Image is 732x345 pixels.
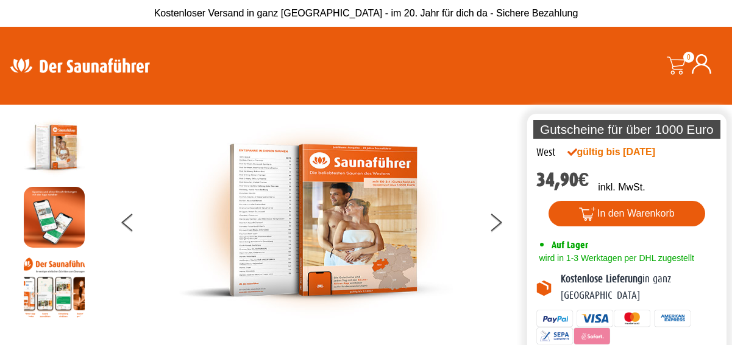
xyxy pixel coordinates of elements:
[24,257,85,318] img: Anleitung7tn
[549,201,705,226] button: In den Warenkorb
[533,120,721,139] p: Gutscheine für über 1000 Euro
[24,117,85,178] img: der-saunafuehrer-2025-west
[561,271,718,304] p: in ganz [GEOGRAPHIC_DATA]
[598,180,645,195] p: inkl. MwSt.
[683,52,694,63] span: 0
[179,117,453,324] img: der-saunafuehrer-2025-west
[561,273,642,285] b: Kostenlose Lieferung
[24,187,85,248] img: MOCKUP-iPhone_regional
[536,253,694,263] span: wird in 1-3 Werktagen per DHL zugestellt
[567,145,682,159] div: gültig bis [DATE]
[154,8,578,18] span: Kostenloser Versand in ganz [GEOGRAPHIC_DATA] - im 20. Jahr für dich da - Sichere Bezahlung
[536,145,555,161] div: West
[552,239,588,251] span: Auf Lager
[578,169,589,191] span: €
[536,169,589,191] bdi: 34,90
